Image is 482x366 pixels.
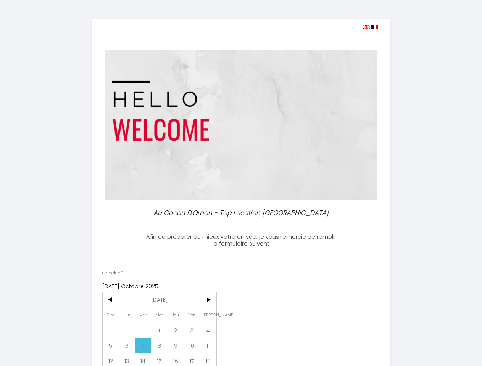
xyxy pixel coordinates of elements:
[119,292,200,307] span: [DATE]
[151,338,168,353] span: 8
[168,307,184,323] span: Jeu
[102,270,123,277] label: Checkin
[103,338,119,353] span: 5
[371,25,378,29] img: fr.png
[200,338,216,353] span: 11
[103,307,119,323] span: Dim
[135,338,152,353] span: 7
[200,292,216,307] span: >
[184,323,200,338] span: 3
[151,307,168,323] span: Mer
[184,307,200,323] span: Ven
[200,307,216,323] span: [PERSON_NAME]
[151,323,168,338] span: 1
[119,307,135,323] span: Lun
[103,292,119,307] span: <
[135,307,152,323] span: Mar
[168,323,184,338] span: 2
[144,233,339,247] h3: Afin de préparer au mieux votre arrivée, je vous remercie de remplir le formulaire suivant
[200,323,216,338] span: 4
[363,25,370,29] img: en.png
[168,338,184,353] span: 9
[184,338,200,353] span: 10
[119,338,135,353] span: 6
[147,208,335,218] p: Au Cocon D'Ornon - Top Location [GEOGRAPHIC_DATA]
